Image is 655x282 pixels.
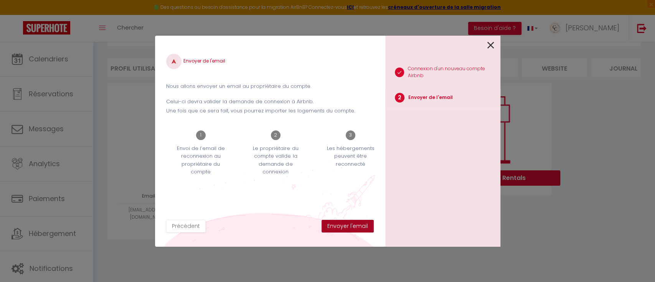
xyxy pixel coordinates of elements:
[166,98,373,106] p: Celui-ci devra valider la demande de connexion à Airbnb.
[246,145,305,176] p: Le propriétaire du compte valide la demande de connexion
[172,145,231,176] p: Envoi de l’email de reconnexion au propriétaire du compte
[166,54,373,69] h4: Envoyer de l'email
[346,130,355,140] span: 3
[408,65,500,80] p: Connexion d'un nouveau compte Airbnb
[166,107,373,115] p: Une fois que ce sera fait, vous pourrez importer les logements du compte.
[322,220,374,233] button: Envoyer l'email
[271,130,280,140] span: 2
[395,93,404,102] span: 2
[166,220,206,233] button: Précédent
[6,3,29,26] button: Ouvrir le widget de chat LiveChat
[408,94,453,101] p: Envoyer de l'email
[321,145,380,168] p: Les hébergements peuvent être reconnecté
[166,82,373,90] p: Nous allons envoyer un email au propriétaire du compte.
[196,130,206,140] span: 1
